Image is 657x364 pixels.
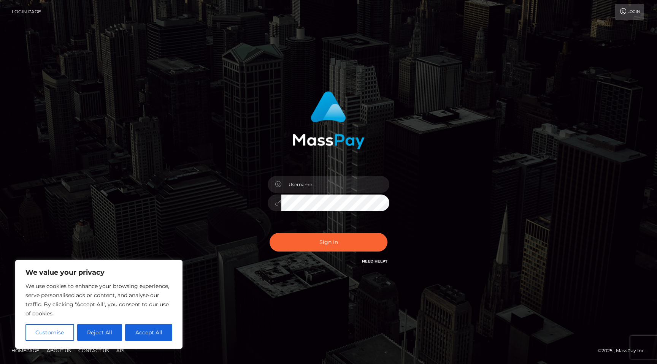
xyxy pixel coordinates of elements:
[25,324,74,341] button: Customise
[598,347,651,355] div: © 2025 , MassPay Inc.
[44,345,74,356] a: About Us
[25,268,172,277] p: We value your privacy
[25,282,172,318] p: We use cookies to enhance your browsing experience, serve personalised ads or content, and analys...
[113,345,128,356] a: API
[615,4,644,20] a: Login
[362,259,387,264] a: Need Help?
[75,345,112,356] a: Contact Us
[15,260,182,349] div: We value your privacy
[77,324,122,341] button: Reject All
[281,176,389,193] input: Username...
[292,91,365,149] img: MassPay Login
[125,324,172,341] button: Accept All
[8,345,42,356] a: Homepage
[12,4,41,20] a: Login Page
[270,233,387,252] button: Sign in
